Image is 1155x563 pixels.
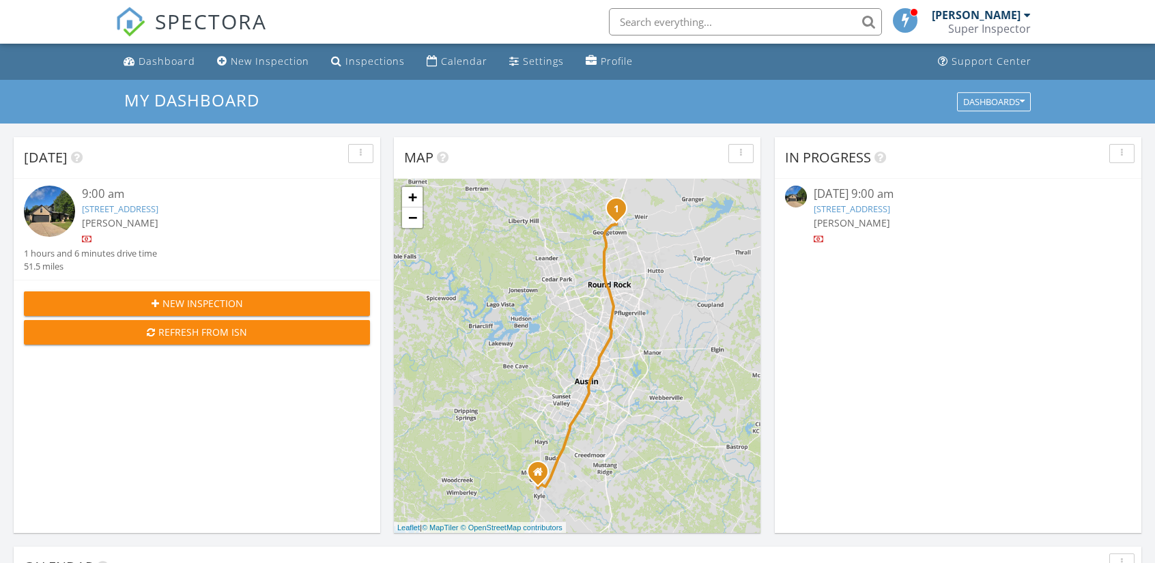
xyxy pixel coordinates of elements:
[932,49,1037,74] a: Support Center
[404,148,433,167] span: Map
[957,92,1031,111] button: Dashboards
[963,97,1025,106] div: Dashboards
[24,247,157,260] div: 1 hours and 6 minutes drive time
[212,49,315,74] a: New Inspection
[814,186,1102,203] div: [DATE] 9:00 am
[345,55,405,68] div: Inspections
[785,186,1131,246] a: [DATE] 9:00 am [STREET_ADDRESS] [PERSON_NAME]
[952,55,1031,68] div: Support Center
[24,260,157,273] div: 51.5 miles
[614,205,619,214] i: 1
[231,55,309,68] div: New Inspection
[785,186,807,207] img: 9374938%2Fcover_photos%2F4RvSMjDuXI0s8KJ797Jq%2Fsmall.jpg
[814,216,890,229] span: [PERSON_NAME]
[580,49,638,74] a: Profile
[402,187,423,207] a: Zoom in
[118,49,201,74] a: Dashboard
[785,148,871,167] span: In Progress
[24,148,68,167] span: [DATE]
[441,55,487,68] div: Calendar
[82,216,158,229] span: [PERSON_NAME]
[394,522,566,534] div: |
[82,203,158,215] a: [STREET_ADDRESS]
[24,186,370,273] a: 9:00 am [STREET_ADDRESS] [PERSON_NAME] 1 hours and 6 minutes drive time 51.5 miles
[397,523,420,532] a: Leaflet
[538,472,546,480] div: 279 Strawn, Kyle TX 78640
[421,49,493,74] a: Calendar
[326,49,410,74] a: Inspections
[932,8,1021,22] div: [PERSON_NAME]
[162,296,243,311] span: New Inspection
[124,89,259,111] span: My Dashboard
[24,320,370,345] button: Refresh from ISN
[155,7,267,35] span: SPECTORA
[422,523,459,532] a: © MapTiler
[601,55,633,68] div: Profile
[24,291,370,316] button: New Inspection
[616,208,625,216] div: 653 River Bluff Cir, Georgetown, TX 78626
[115,18,267,47] a: SPECTORA
[24,186,75,237] img: 9374938%2Fcover_photos%2F4RvSMjDuXI0s8KJ797Jq%2Fsmall.jpg
[609,8,882,35] input: Search everything...
[504,49,569,74] a: Settings
[814,203,890,215] a: [STREET_ADDRESS]
[402,207,423,228] a: Zoom out
[461,523,562,532] a: © OpenStreetMap contributors
[948,22,1031,35] div: Super Inspector
[82,186,341,203] div: 9:00 am
[139,55,195,68] div: Dashboard
[115,7,145,37] img: The Best Home Inspection Software - Spectora
[35,325,359,339] div: Refresh from ISN
[523,55,564,68] div: Settings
